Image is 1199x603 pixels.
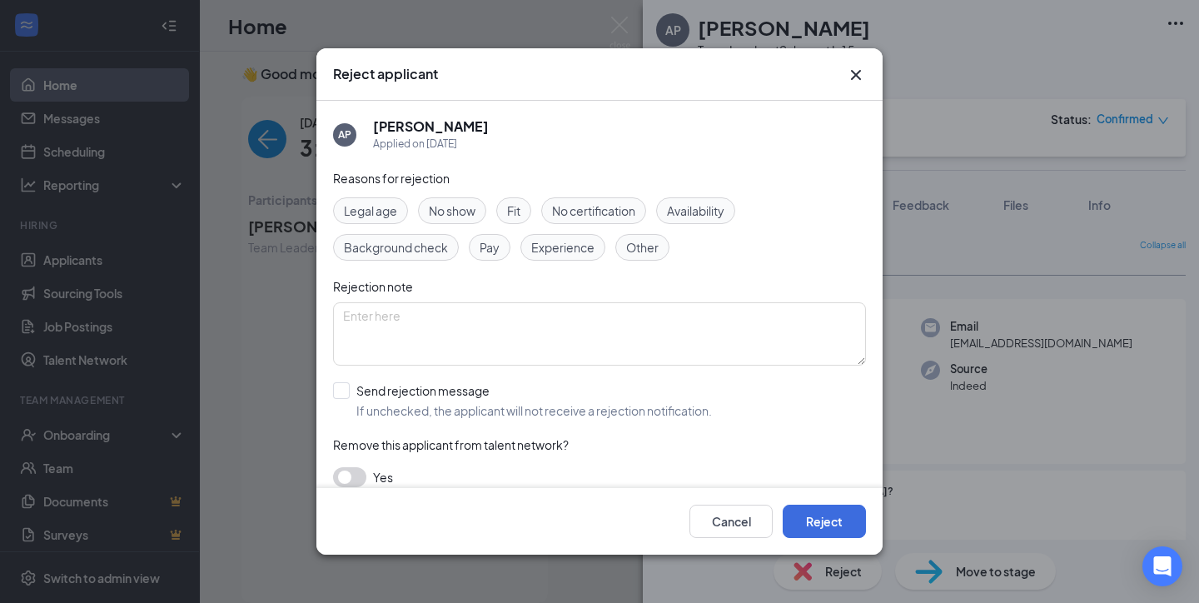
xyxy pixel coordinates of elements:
[333,65,438,83] h3: Reject applicant
[480,238,500,257] span: Pay
[689,505,773,538] button: Cancel
[338,127,351,142] div: AP
[429,202,475,220] span: No show
[344,238,448,257] span: Background check
[333,171,450,186] span: Reasons for rejection
[373,467,393,487] span: Yes
[507,202,520,220] span: Fit
[552,202,635,220] span: No certification
[531,238,595,257] span: Experience
[1142,546,1182,586] div: Open Intercom Messenger
[333,279,413,294] span: Rejection note
[344,202,397,220] span: Legal age
[783,505,866,538] button: Reject
[373,136,489,152] div: Applied on [DATE]
[667,202,724,220] span: Availability
[846,65,866,85] svg: Cross
[846,65,866,85] button: Close
[333,437,569,452] span: Remove this applicant from talent network?
[626,238,659,257] span: Other
[373,117,489,136] h5: [PERSON_NAME]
